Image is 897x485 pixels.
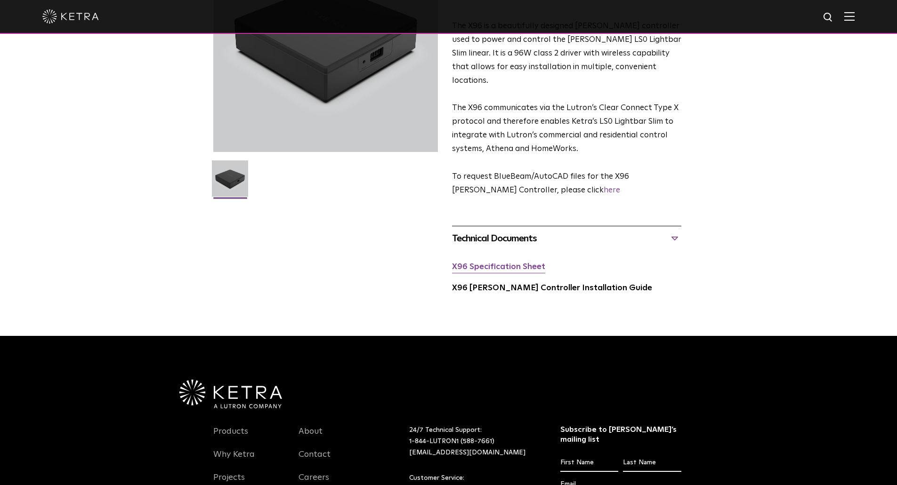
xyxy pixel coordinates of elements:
img: X96-Controller-2021-Web-Square [212,160,248,204]
span: The X96 communicates via the Lutron’s Clear Connect Type X protocol and therefore enables Ketra’s... [452,104,679,153]
img: ketra-logo-2019-white [42,9,99,24]
input: Last Name [623,454,681,472]
a: here [604,186,620,194]
span: The X96 is a beautifully designed [PERSON_NAME] controller used to power and control the [PERSON_... [452,22,681,85]
span: ​To request BlueBeam/AutoCAD files for the X96 [PERSON_NAME] Controller, please click [452,173,629,194]
a: About [299,426,323,448]
a: X96 [PERSON_NAME] Controller Installation Guide [452,284,652,292]
a: [EMAIL_ADDRESS][DOMAIN_NAME] [409,449,525,456]
img: Ketra-aLutronCo_White_RGB [179,380,282,409]
img: Hamburger%20Nav.svg [844,12,855,21]
a: Contact [299,449,331,471]
h3: Subscribe to [PERSON_NAME]’s mailing list [560,425,681,445]
div: Technical Documents [452,231,681,246]
a: Why Ketra [213,449,255,471]
a: Products [213,426,248,448]
input: First Name [560,454,618,472]
a: X96 Specification Sheet [452,263,545,271]
img: search icon [823,12,834,24]
p: 24/7 Technical Support: [409,425,537,458]
a: 1-844-LUTRON1 (588-7661) [409,438,494,445]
